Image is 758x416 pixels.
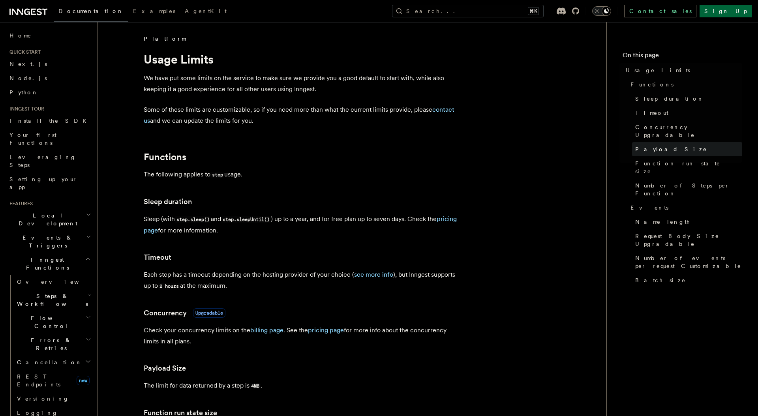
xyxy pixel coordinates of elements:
[623,63,742,77] a: Usage Limits
[6,114,93,128] a: Install the SDK
[250,383,261,390] code: 4MB
[632,251,742,273] a: Number of events per request Customizable
[6,128,93,150] a: Your first Functions
[144,152,186,163] a: Functions
[221,216,271,223] code: step.sleepUntil()
[180,2,231,21] a: AgentKit
[632,142,742,156] a: Payload Size
[592,6,611,16] button: Toggle dark mode
[210,172,224,178] code: step
[9,32,32,39] span: Home
[528,7,539,15] kbd: ⌘K
[632,178,742,201] a: Number of Steps per Function
[144,269,460,292] p: Each step has a timeout depending on the hosting provider of your choice ( ), but Inngest support...
[6,150,93,172] a: Leveraging Steps
[144,35,186,43] span: Platform
[144,307,225,319] a: ConcurrencyUpgradable
[58,8,124,14] span: Documentation
[635,109,668,117] span: Timeout
[14,336,86,352] span: Errors & Retries
[14,314,86,330] span: Flow Control
[6,49,41,55] span: Quick start
[6,201,33,207] span: Features
[158,283,180,290] code: 2 hours
[17,279,98,285] span: Overview
[632,273,742,287] a: Batch size
[14,275,93,289] a: Overview
[14,289,93,311] button: Steps & Workflows
[250,326,283,334] a: billing page
[6,57,93,71] a: Next.js
[9,132,56,146] span: Your first Functions
[6,256,85,272] span: Inngest Functions
[175,216,211,223] code: step.sleep()
[9,118,91,124] span: Install the SDK
[133,8,175,14] span: Examples
[635,254,742,270] span: Number of events per request Customizable
[17,373,60,388] span: REST Endpoints
[14,333,93,355] button: Errors & Retries
[54,2,128,22] a: Documentation
[6,253,93,275] button: Inngest Functions
[14,311,93,333] button: Flow Control
[14,292,88,308] span: Steps & Workflows
[624,5,696,17] a: Contact sales
[144,380,460,392] p: The limit for data returned by a step is .
[635,232,742,248] span: Request Body Size Upgradable
[632,229,742,251] a: Request Body Size Upgradable
[635,159,742,175] span: Function run state size
[6,208,93,230] button: Local Development
[392,5,544,17] button: Search...⌘K
[128,2,180,21] a: Examples
[9,154,76,168] span: Leveraging Steps
[9,75,47,81] span: Node.js
[632,106,742,120] a: Timeout
[6,85,93,99] a: Python
[700,5,752,17] a: Sign Up
[635,95,704,103] span: Sleep duration
[6,172,93,194] a: Setting up your app
[6,28,93,43] a: Home
[623,51,742,63] h4: On this page
[9,89,38,96] span: Python
[632,92,742,106] a: Sleep duration
[626,66,690,74] span: Usage Limits
[635,182,742,197] span: Number of Steps per Function
[14,392,93,406] a: Versioning
[144,252,171,263] a: Timeout
[9,176,77,190] span: Setting up your app
[6,212,86,227] span: Local Development
[17,395,69,402] span: Versioning
[627,77,742,92] a: Functions
[144,104,460,126] p: Some of these limits are customizable, so if you need more than what the current limits provide, ...
[6,71,93,85] a: Node.js
[185,8,227,14] span: AgentKit
[144,169,460,180] p: The following applies to usage.
[6,234,86,249] span: Events & Triggers
[14,355,93,369] button: Cancellation
[627,201,742,215] a: Events
[632,120,742,142] a: Concurrency Upgradable
[14,358,82,366] span: Cancellation
[630,204,668,212] span: Events
[635,276,686,284] span: Batch size
[354,271,393,278] a: see more info
[9,61,47,67] span: Next.js
[144,325,460,347] p: Check your concurrency limits on the . See the for more info about the concurrency limits in all ...
[635,218,690,226] span: Name length
[635,145,707,153] span: Payload Size
[144,196,192,207] a: Sleep duration
[144,52,460,66] h1: Usage Limits
[17,410,58,416] span: Logging
[193,308,225,318] span: Upgradable
[144,214,460,236] p: Sleep (with and ) up to a year, and for free plan up to seven days. Check the for more information.
[6,230,93,253] button: Events & Triggers
[632,215,742,229] a: Name length
[144,73,460,95] p: We have put some limits on the service to make sure we provide you a good default to start with, ...
[635,123,742,139] span: Concurrency Upgradable
[6,106,44,112] span: Inngest tour
[77,376,90,385] span: new
[632,156,742,178] a: Function run state size
[144,363,186,374] a: Payload Size
[14,369,93,392] a: REST Endpointsnew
